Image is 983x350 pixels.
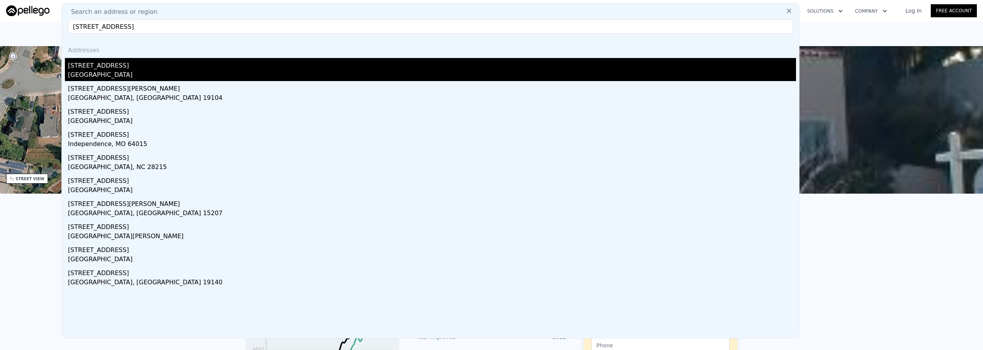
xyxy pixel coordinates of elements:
div: [GEOGRAPHIC_DATA], [GEOGRAPHIC_DATA] 19104 [68,93,796,104]
div: [GEOGRAPHIC_DATA], [GEOGRAPHIC_DATA] 19140 [68,278,796,289]
span: Search an address or region [65,7,157,17]
div: STREET VIEW [16,176,45,182]
div: [STREET_ADDRESS] [68,150,796,163]
div: [STREET_ADDRESS] [68,265,796,278]
img: Pellego [6,5,50,16]
div: [STREET_ADDRESS] [68,242,796,255]
div: [GEOGRAPHIC_DATA], [GEOGRAPHIC_DATA] 15207 [68,209,796,219]
div: [STREET_ADDRESS] [68,127,796,139]
div: Addresses [65,40,796,58]
div: [GEOGRAPHIC_DATA] [68,255,796,265]
div: [GEOGRAPHIC_DATA] [68,186,796,196]
div: [GEOGRAPHIC_DATA], NC 28215 [68,163,796,173]
div: [STREET_ADDRESS][PERSON_NAME] [68,81,796,93]
div: [STREET_ADDRESS] [68,173,796,186]
div: [GEOGRAPHIC_DATA] [68,116,796,127]
a: Log In [896,7,931,15]
div: Independence, MO 64015 [68,139,796,150]
div: [STREET_ADDRESS][PERSON_NAME] [68,196,796,209]
button: Solutions [801,4,849,18]
div: [STREET_ADDRESS] [68,58,796,70]
div: [STREET_ADDRESS] [68,104,796,116]
div: [GEOGRAPHIC_DATA] [68,70,796,81]
div: [STREET_ADDRESS] [68,219,796,232]
input: Enter an address, city, region, neighborhood or zip code [68,20,793,33]
a: Free Account [931,4,977,17]
div: [GEOGRAPHIC_DATA][PERSON_NAME] [68,232,796,242]
button: Company [849,4,893,18]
